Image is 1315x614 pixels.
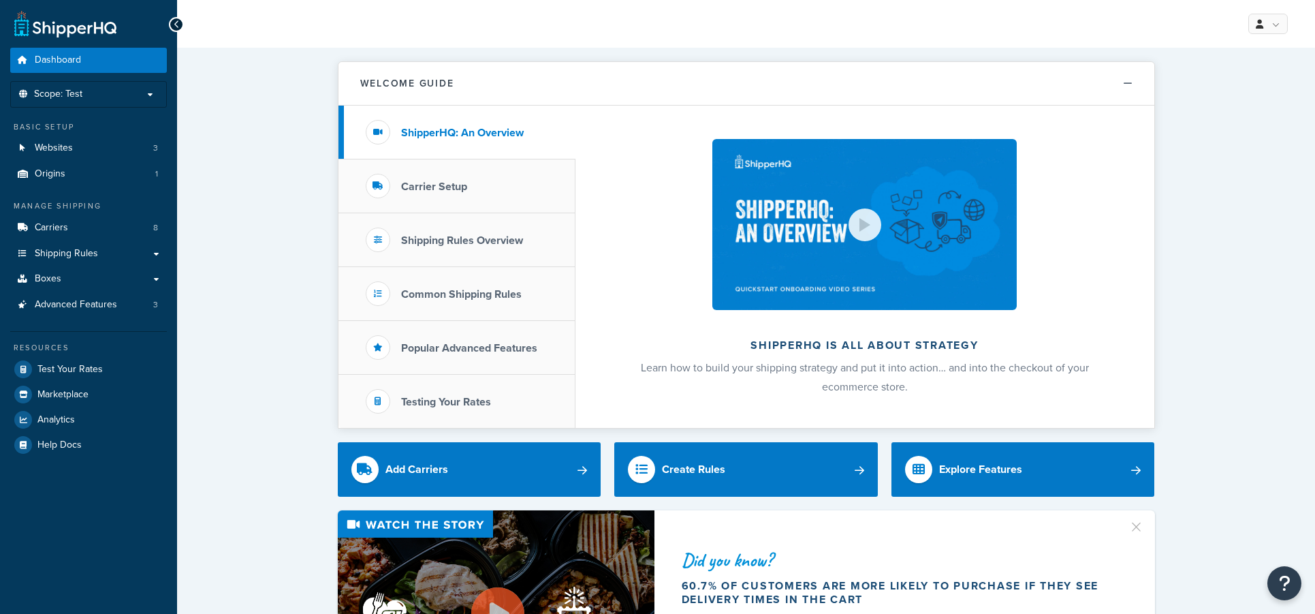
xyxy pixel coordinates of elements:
h3: Testing Your Rates [401,396,491,408]
img: ShipperHQ is all about strategy [712,139,1016,310]
h2: ShipperHQ is all about strategy [612,339,1118,352]
h3: Carrier Setup [401,181,467,193]
span: Origins [35,168,65,180]
a: Marketplace [10,382,167,407]
a: Advanced Features3 [10,292,167,318]
div: Create Rules [662,460,725,479]
div: 60.7% of customers are more likely to purchase if they see delivery times in the cart [682,579,1112,607]
span: Advanced Features [35,299,117,311]
div: Resources [10,342,167,354]
div: Manage Shipping [10,200,167,212]
li: Websites [10,136,167,161]
a: Dashboard [10,48,167,73]
a: Websites3 [10,136,167,161]
h2: Welcome Guide [360,78,454,89]
a: Carriers8 [10,215,167,241]
span: Scope: Test [34,89,82,100]
a: Analytics [10,408,167,432]
span: 3 [153,142,158,154]
h3: Shipping Rules Overview [401,234,523,247]
h3: Common Shipping Rules [401,288,522,301]
a: Shipping Rules [10,241,167,266]
a: Create Rules [614,442,878,497]
div: Add Carriers [385,460,448,479]
li: Advanced Features [10,292,167,318]
span: Dashboard [35,55,81,66]
a: Origins1 [10,162,167,187]
div: Explore Features [939,460,1022,479]
button: Welcome Guide [338,62,1154,106]
a: Add Carriers [338,442,601,497]
span: Websites [35,142,73,154]
a: Boxes [10,266,167,292]
h3: ShipperHQ: An Overview [401,127,524,139]
span: 1 [155,168,158,180]
span: 3 [153,299,158,311]
span: Test Your Rates [37,364,103,375]
li: Carriers [10,215,167,241]
button: Open Resource Center [1267,566,1301,600]
h3: Popular Advanced Features [401,342,537,354]
span: Carriers [35,222,68,234]
div: Did you know? [682,551,1112,570]
span: Learn how to build your shipping strategy and put it into action… and into the checkout of your e... [641,360,1089,395]
a: Test Your Rates [10,357,167,382]
a: Explore Features [891,442,1155,497]
li: Origins [10,162,167,187]
div: Basic Setup [10,121,167,133]
span: Marketplace [37,389,89,401]
span: Boxes [35,273,61,285]
span: Help Docs [37,440,82,451]
span: 8 [153,222,158,234]
span: Analytics [37,414,75,426]
span: Shipping Rules [35,248,98,260]
a: Help Docs [10,433,167,457]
